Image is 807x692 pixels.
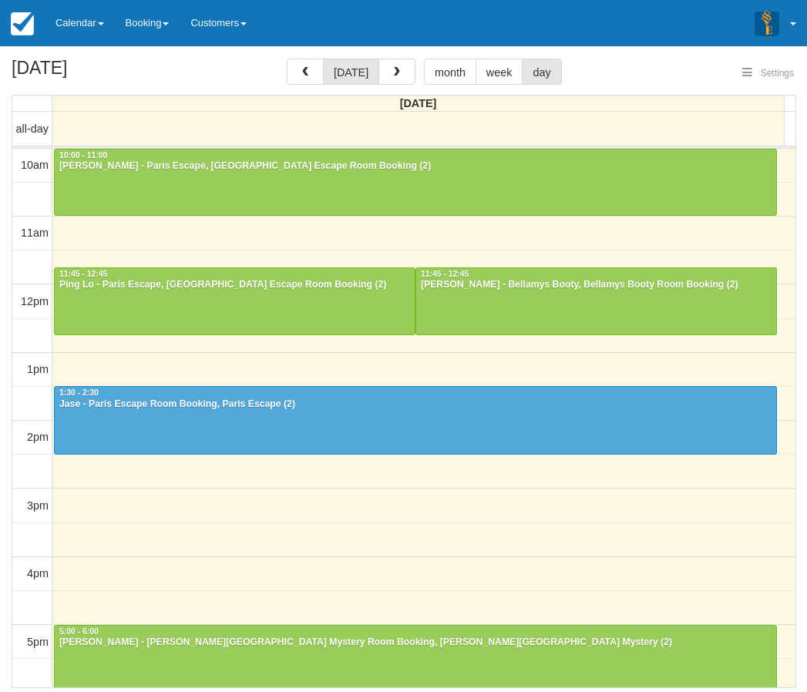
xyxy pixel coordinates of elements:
span: 2pm [27,431,49,443]
div: [PERSON_NAME] - Paris Escape, [GEOGRAPHIC_DATA] Escape Room Booking (2) [59,160,772,173]
span: 11:45 - 12:45 [59,270,107,278]
div: [PERSON_NAME] - Bellamys Booty, Bellamys Booty Room Booking (2) [420,279,772,291]
button: week [476,59,523,85]
span: Settings [761,68,794,79]
button: Settings [733,62,803,85]
span: 12pm [21,295,49,307]
h2: [DATE] [12,59,207,87]
span: 4pm [27,567,49,579]
button: day [522,59,561,85]
span: 3pm [27,499,49,512]
a: 11:45 - 12:45Ping Lo - Paris Escape, [GEOGRAPHIC_DATA] Escape Room Booking (2) [54,267,415,335]
span: 1pm [27,363,49,375]
div: Ping Lo - Paris Escape, [GEOGRAPHIC_DATA] Escape Room Booking (2) [59,279,411,291]
a: 10:00 - 11:00[PERSON_NAME] - Paris Escape, [GEOGRAPHIC_DATA] Escape Room Booking (2) [54,149,777,217]
a: 1:30 - 2:30Jase - Paris Escape Room Booking, Paris Escape (2) [54,386,777,454]
a: 11:45 - 12:45[PERSON_NAME] - Bellamys Booty, Bellamys Booty Room Booking (2) [415,267,777,335]
div: Jase - Paris Escape Room Booking, Paris Escape (2) [59,398,772,411]
button: month [424,59,476,85]
img: A3 [755,11,779,35]
span: 10am [21,159,49,171]
img: checkfront-main-nav-mini-logo.png [11,12,34,35]
span: 5pm [27,636,49,648]
span: 1:30 - 2:30 [59,388,99,397]
button: [DATE] [323,59,379,85]
span: 11am [21,227,49,239]
span: [DATE] [400,97,437,109]
span: all-day [16,123,49,135]
span: 11:45 - 12:45 [421,270,469,278]
div: [PERSON_NAME] - [PERSON_NAME][GEOGRAPHIC_DATA] Mystery Room Booking, [PERSON_NAME][GEOGRAPHIC_DAT... [59,637,772,649]
span: 10:00 - 11:00 [59,151,107,160]
span: 5:00 - 6:00 [59,627,99,636]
